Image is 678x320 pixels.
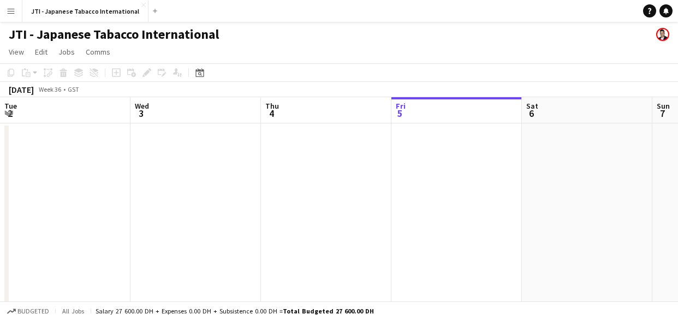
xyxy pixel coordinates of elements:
span: View [9,47,24,57]
span: Edit [35,47,47,57]
button: JTI - Japanese Tabacco International [22,1,148,22]
span: 2 [3,107,17,120]
span: Week 36 [36,85,63,93]
span: 6 [525,107,538,120]
h1: JTI - Japanese Tabacco International [9,26,219,43]
app-user-avatar: munjaal choksi [656,28,669,41]
span: Tue [4,101,17,111]
span: Thu [265,101,279,111]
span: Budgeted [17,307,49,315]
span: 5 [394,107,406,120]
span: Wed [135,101,149,111]
span: Fri [396,101,406,111]
div: [DATE] [9,84,34,95]
div: GST [68,85,79,93]
a: Jobs [54,45,79,59]
span: 3 [133,107,149,120]
a: Comms [81,45,115,59]
span: Total Budgeted 27 600.00 DH [283,307,374,315]
span: Jobs [58,47,75,57]
span: Sat [526,101,538,111]
span: 7 [655,107,670,120]
a: View [4,45,28,59]
span: All jobs [60,307,86,315]
a: Edit [31,45,52,59]
div: Salary 27 600.00 DH + Expenses 0.00 DH + Subsistence 0.00 DH = [96,307,374,315]
button: Budgeted [5,305,51,317]
span: Comms [86,47,110,57]
span: 4 [264,107,279,120]
span: Sun [657,101,670,111]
